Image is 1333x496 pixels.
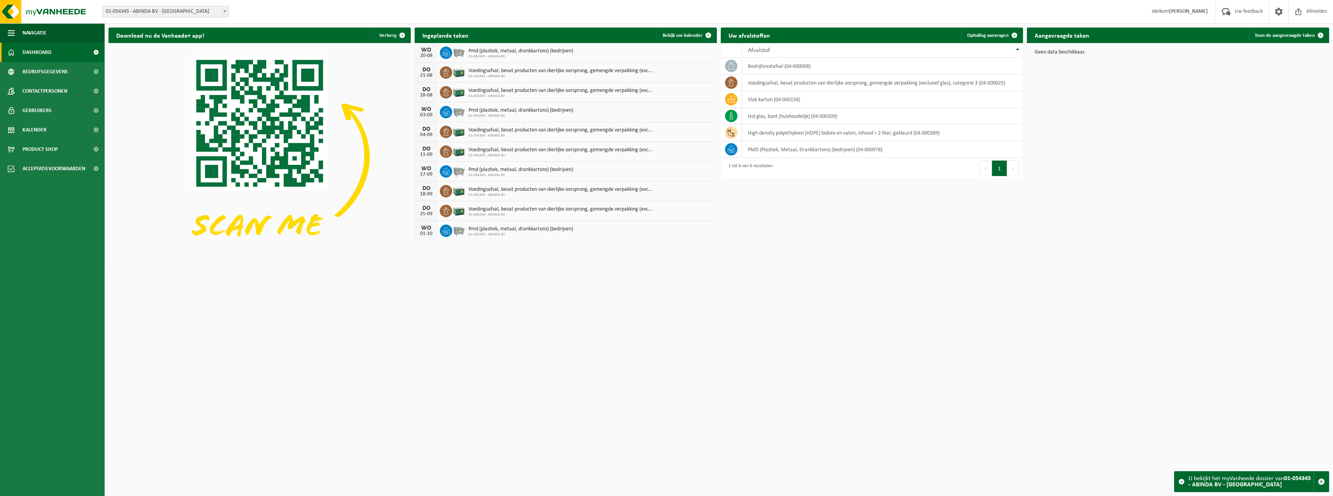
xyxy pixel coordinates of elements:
[468,48,573,54] span: Pmd (plastiek, metaal, drankkartons) (bedrijven)
[980,161,992,176] button: Previous
[418,225,434,231] div: WO
[468,54,573,59] span: 01-054345 - ABINDA BV
[1027,28,1097,43] h2: Aangevraagde taken
[418,106,434,112] div: WO
[468,167,573,173] span: Pmd (plastiek, metaal, drankkartons) (bedrijven)
[1188,472,1314,492] div: U bekijkt het myVanheede dossier van
[1035,50,1321,55] p: Geen data beschikbaar.
[1007,161,1019,176] button: Next
[468,232,573,237] span: 01-054345 - ABINDA BV
[468,114,573,118] span: 01-054345 - ABINDA BV
[452,85,465,98] img: PB-LB-0680-HPE-GN-01
[418,86,434,93] div: DO
[418,126,434,132] div: DO
[418,132,434,138] div: 04-09
[468,187,653,193] span: Voedingsafval, bevat producten van dierlijke oorsprong, gemengde verpakking (exc...
[721,28,778,43] h2: Uw afvalstoffen
[418,53,434,59] div: 20-08
[468,94,653,99] span: 01-054345 - ABINDA BV
[22,23,46,43] span: Navigatie
[961,28,1022,43] a: Ophaling aanvragen
[22,159,85,178] span: Acceptatievoorwaarden
[468,193,653,197] span: 01-054345 - ABINDA BV
[418,67,434,73] div: DO
[103,6,229,17] span: 01-054345 - ABINDA BV - RUDDERVOORDE
[418,185,434,192] div: DO
[468,226,573,232] span: Pmd (plastiek, metaal, drankkartons) (bedrijven)
[468,74,653,79] span: 01-054345 - ABINDA BV
[742,58,1023,74] td: bedrijfsrestafval (04-000008)
[418,146,434,152] div: DO
[22,62,68,81] span: Bedrijfsgegevens
[418,231,434,237] div: 01-10
[1249,28,1328,43] a: Toon de aangevraagde taken
[452,144,465,157] img: PB-LB-0680-HPE-GN-01
[468,213,653,217] span: 01-054345 - ABINDA BV
[468,88,653,94] span: Voedingsafval, bevat producten van dierlijke oorsprong, gemengde verpakking (exc...
[742,141,1023,158] td: PMD (Plastiek, Metaal, Drankkartons) (bedrijven) (04-000978)
[468,153,653,158] span: 01-054345 - ABINDA BV
[468,127,653,133] span: Voedingsafval, bevat producten van dierlijke oorsprong, gemengde verpakking (exc...
[742,74,1023,91] td: voedingsafval, bevat producten van dierlijke oorsprong, gemengde verpakking (exclusief glas), cat...
[418,47,434,53] div: WO
[108,43,411,270] img: Download de VHEPlus App
[22,140,58,159] span: Product Shop
[452,204,465,217] img: PB-LB-0680-HPE-GN-01
[108,28,212,43] h2: Download nu de Vanheede+ app!
[373,28,410,43] button: Verberg
[656,28,716,43] a: Bekijk uw kalender
[418,73,434,78] div: 21-08
[748,47,770,54] span: Afvalstof
[452,65,465,78] img: PB-LB-0680-HPE-GN-01
[418,205,434,211] div: DO
[452,184,465,197] img: PB-LB-0680-HPE-GN-01
[22,101,52,120] span: Gebruikers
[468,133,653,138] span: 01-054345 - ABINDA BV
[1188,475,1311,488] strong: 01-054345 - ABINDA BV - [GEOGRAPHIC_DATA]
[992,161,1007,176] button: 1
[452,223,465,237] img: WB-2500-GAL-GY-01
[418,211,434,217] div: 25-09
[418,192,434,197] div: 18-09
[102,6,229,17] span: 01-054345 - ABINDA BV - RUDDERVOORDE
[379,33,396,38] span: Verberg
[742,124,1023,141] td: high density polyethyleen (HDPE) bidons en vaten, inhoud > 2 liter, gekleurd (04-000389)
[22,43,52,62] span: Dashboard
[418,152,434,157] div: 11-09
[452,164,465,177] img: WB-2500-GAL-GY-01
[418,172,434,177] div: 17-09
[742,108,1023,124] td: hol glas, bont (huishoudelijk) (04-000209)
[1169,9,1208,14] strong: [PERSON_NAME]
[415,28,476,43] h2: Ingeplande taken
[725,160,773,177] div: 1 tot 6 van 6 resultaten
[452,45,465,59] img: WB-2500-GAL-GY-01
[468,68,653,74] span: Voedingsafval, bevat producten van dierlijke oorsprong, gemengde verpakking (exc...
[468,107,573,114] span: Pmd (plastiek, metaal, drankkartons) (bedrijven)
[468,147,653,153] span: Voedingsafval, bevat producten van dierlijke oorsprong, gemengde verpakking (exc...
[468,206,653,213] span: Voedingsafval, bevat producten van dierlijke oorsprong, gemengde verpakking (exc...
[452,105,465,118] img: WB-2500-GAL-GY-01
[418,166,434,172] div: WO
[967,33,1009,38] span: Ophaling aanvragen
[452,124,465,138] img: PB-LB-0680-HPE-GN-01
[742,91,1023,108] td: vlak karton (04-000158)
[22,81,67,101] span: Contactpersonen
[468,173,573,178] span: 01-054345 - ABINDA BV
[418,112,434,118] div: 03-09
[22,120,46,140] span: Kalender
[1255,33,1315,38] span: Toon de aangevraagde taken
[418,93,434,98] div: 28-08
[663,33,703,38] span: Bekijk uw kalender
